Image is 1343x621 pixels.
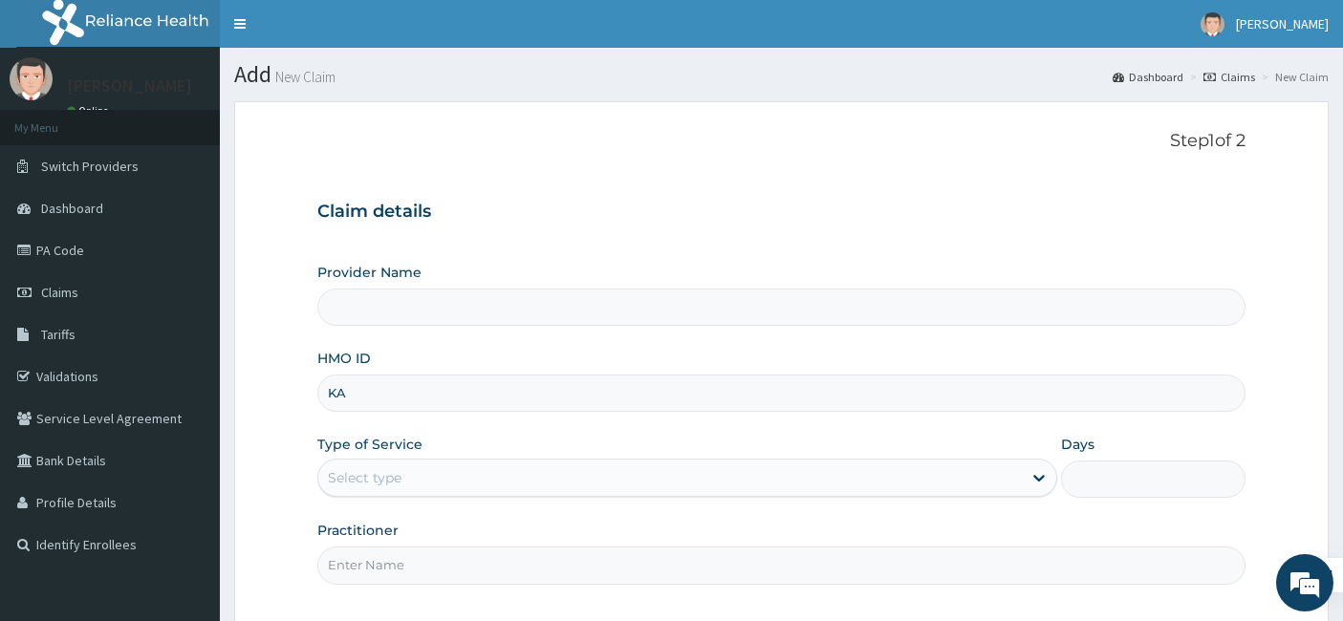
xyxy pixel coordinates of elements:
[317,349,371,368] label: HMO ID
[317,521,399,540] label: Practitioner
[67,77,192,95] p: [PERSON_NAME]
[317,546,1246,584] input: Enter Name
[1113,69,1183,85] a: Dashboard
[234,62,1329,87] h1: Add
[317,131,1246,152] p: Step 1 of 2
[1257,69,1329,85] li: New Claim
[328,468,401,487] div: Select type
[317,435,422,454] label: Type of Service
[317,263,422,282] label: Provider Name
[1236,15,1329,32] span: [PERSON_NAME]
[317,202,1246,223] h3: Claim details
[67,104,113,118] a: Online
[10,57,53,100] img: User Image
[1201,12,1224,36] img: User Image
[271,70,336,84] small: New Claim
[1061,435,1094,454] label: Days
[317,375,1246,412] input: Enter HMO ID
[1203,69,1255,85] a: Claims
[41,158,139,175] span: Switch Providers
[41,326,76,343] span: Tariffs
[41,284,78,301] span: Claims
[41,200,103,217] span: Dashboard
